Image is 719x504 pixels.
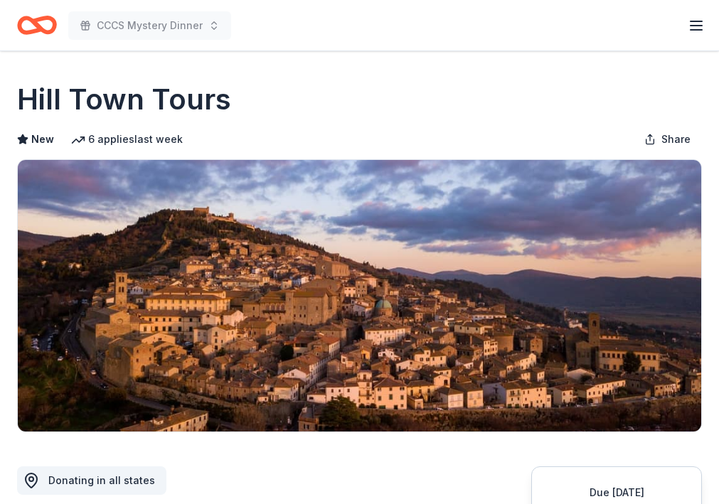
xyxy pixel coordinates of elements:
[17,80,231,119] h1: Hill Town Tours
[661,131,691,148] span: Share
[97,17,203,34] span: CCCS Mystery Dinner
[549,484,684,501] div: Due [DATE]
[633,125,702,154] button: Share
[31,131,54,148] span: New
[71,131,183,148] div: 6 applies last week
[68,11,231,40] button: CCCS Mystery Dinner
[18,160,701,431] img: Image for Hill Town Tours
[17,9,57,42] a: Home
[48,474,155,486] span: Donating in all states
